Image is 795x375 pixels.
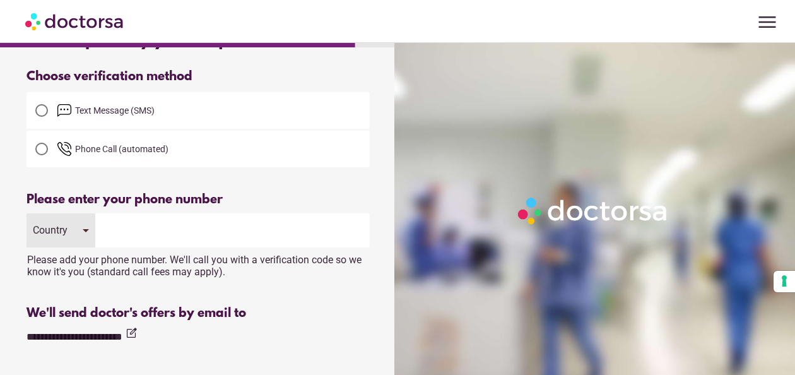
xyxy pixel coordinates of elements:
[125,327,138,340] i: edit_square
[57,141,72,157] img: phone
[26,193,370,207] div: Please enter your phone number
[25,7,125,35] img: Doctorsa.com
[26,69,370,84] div: Choose verification method
[774,271,795,292] button: Your consent preferences for tracking technologies
[755,10,779,34] span: menu
[75,105,155,116] span: Text Message (SMS)
[26,306,370,321] div: We'll send doctor's offers by email to
[57,103,72,118] img: email
[26,247,370,278] div: Please add your phone number. We'll call you with a verification code so we know it's you (standa...
[33,224,70,236] div: Country
[75,144,168,154] span: Phone Call (automated)
[514,193,673,229] img: Logo-Doctorsa-trans-White-partial-flat.png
